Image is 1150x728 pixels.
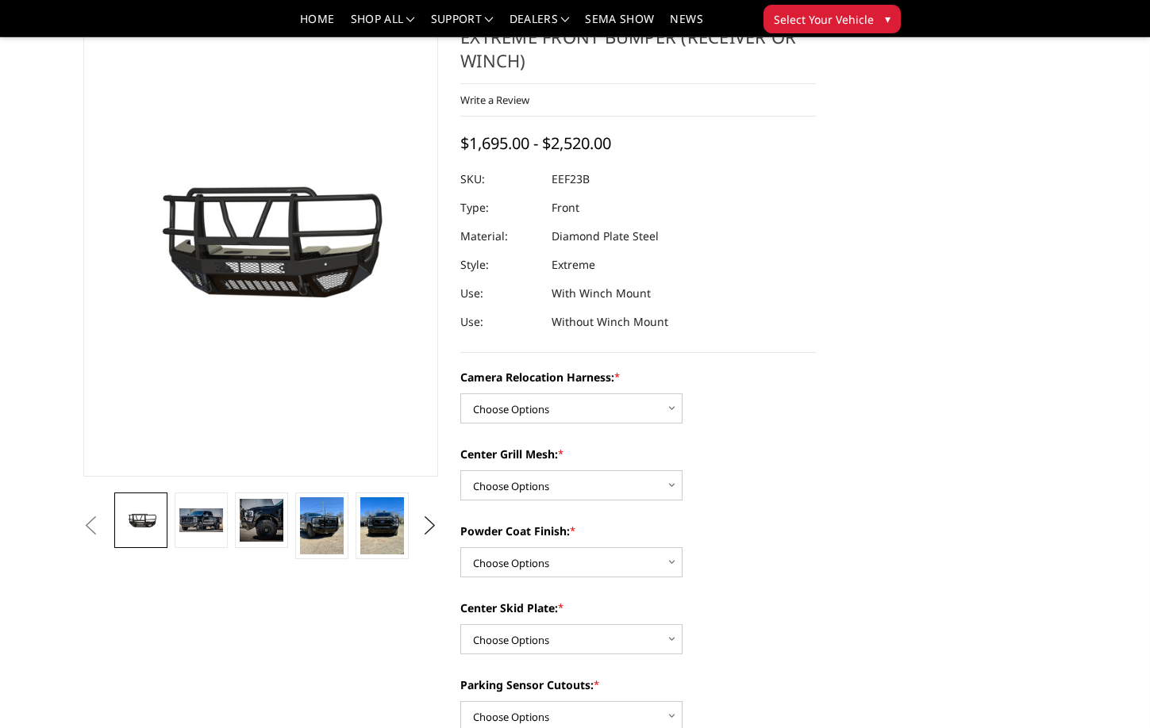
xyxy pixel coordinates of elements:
span: $1,695.00 - $2,520.00 [460,132,611,154]
a: Support [431,13,494,36]
a: Home [300,13,334,36]
label: Parking Sensor Cutouts: [460,676,816,693]
dd: Front [552,193,579,222]
label: Camera Relocation Harness: [460,369,816,385]
dd: With Winch Mount [552,279,651,308]
dt: SKU: [460,165,540,193]
dt: Style: [460,251,540,279]
dd: Without Winch Mount [552,308,668,336]
img: 2023-2026 Ford F250-350 - T2 Series - Extreme Front Bumper (receiver or winch) [240,499,283,542]
img: 2023-2026 Ford F250-350 - T2 Series - Extreme Front Bumper (receiver or winch) [179,508,222,531]
button: Select Your Vehicle [763,5,901,33]
label: Center Skid Plate: [460,600,816,616]
dt: Use: [460,279,540,308]
dt: Type: [460,193,540,222]
dt: Use: [460,308,540,336]
dt: Material: [460,222,540,251]
dd: EEF23B [552,165,590,193]
label: Center Grill Mesh: [460,446,816,462]
a: 2023-2026 Ford F250-350 - T2 Series - Extreme Front Bumper (receiver or winch) [83,1,439,477]
a: SEMA Show [585,13,654,36]
a: Dealers [510,13,570,36]
h1: [DATE]-[DATE] Ford F250-350 - T2 Series - Extreme Front Bumper (receiver or winch) [460,1,816,84]
button: Previous [79,514,103,538]
button: Next [418,514,442,538]
img: 2023-2026 Ford F250-350 - T2 Series - Extreme Front Bumper (receiver or winch) [119,508,162,532]
a: News [670,13,702,36]
dd: Diamond Plate Steel [552,222,659,251]
dd: Extreme [552,251,595,279]
a: shop all [351,13,415,36]
span: Select Your Vehicle [774,11,874,28]
span: ▾ [885,10,890,27]
a: Write a Review [460,93,529,107]
label: Powder Coat Finish: [460,523,816,539]
img: 2023-2026 Ford F250-350 - T2 Series - Extreme Front Bumper (receiver or winch) [300,497,343,554]
img: 2023-2026 Ford F250-350 - T2 Series - Extreme Front Bumper (receiver or winch) [360,497,403,554]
